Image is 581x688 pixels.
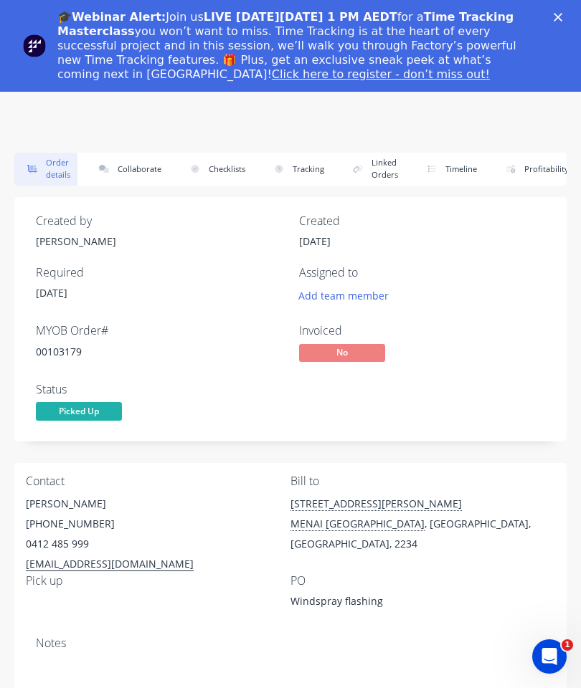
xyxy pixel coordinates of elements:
button: Timeline [414,153,484,186]
div: Pick up [26,574,290,588]
div: [PERSON_NAME] [36,234,282,249]
iframe: Intercom live chat [532,639,567,674]
div: 00103179 [36,344,282,359]
button: Collaborate [86,153,169,186]
div: Close [554,13,568,21]
span: Picked Up [36,402,122,420]
button: Order details [14,153,77,186]
span: No [299,344,385,362]
div: , [GEOGRAPHIC_DATA], [GEOGRAPHIC_DATA], 2234 [290,514,555,554]
button: Add team member [291,285,397,305]
button: Checklists [177,153,252,186]
div: [PHONE_NUMBER] [26,514,290,534]
div: Required [36,266,282,279]
div: [PERSON_NAME][PHONE_NUMBER]0412 485 999[EMAIL_ADDRESS][DOMAIN_NAME] [26,494,290,574]
a: Click here to register - don’t miss out! [272,67,490,81]
button: Tracking [261,153,331,186]
b: LIVE [DATE][DATE] 1 PM AEDT [204,10,397,24]
button: Profitability [493,153,576,186]
div: 0412 485 999 [26,534,290,554]
b: Time Tracking Masterclass [57,10,514,38]
div: Status [36,383,282,396]
div: Created [299,214,545,228]
div: [PERSON_NAME] [26,494,290,514]
div: Created by [36,214,282,228]
button: Linked Orders [340,153,405,186]
span: 1 [562,639,573,651]
div: Contact [26,474,290,488]
div: MYOB Order # [36,324,282,338]
div: Assigned to [299,266,545,279]
img: Profile image for Team [23,34,46,57]
div: Join us for a you won’t want to miss. Time Tracking is at the heart of every successful project a... [57,10,535,82]
button: Add team member [299,285,397,305]
button: Picked Up [36,402,122,424]
div: PO [290,574,555,588]
span: [DATE] [299,234,331,248]
b: 🎓Webinar Alert: [57,10,166,24]
span: [DATE] [36,286,67,300]
div: [STREET_ADDRESS][PERSON_NAME]MENAI [GEOGRAPHIC_DATA], [GEOGRAPHIC_DATA], [GEOGRAPHIC_DATA], 2234 [290,494,555,554]
div: Notes [36,636,545,650]
div: Invoiced [299,324,545,338]
div: Windspray flashing [290,593,470,613]
div: Bill to [290,474,555,488]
